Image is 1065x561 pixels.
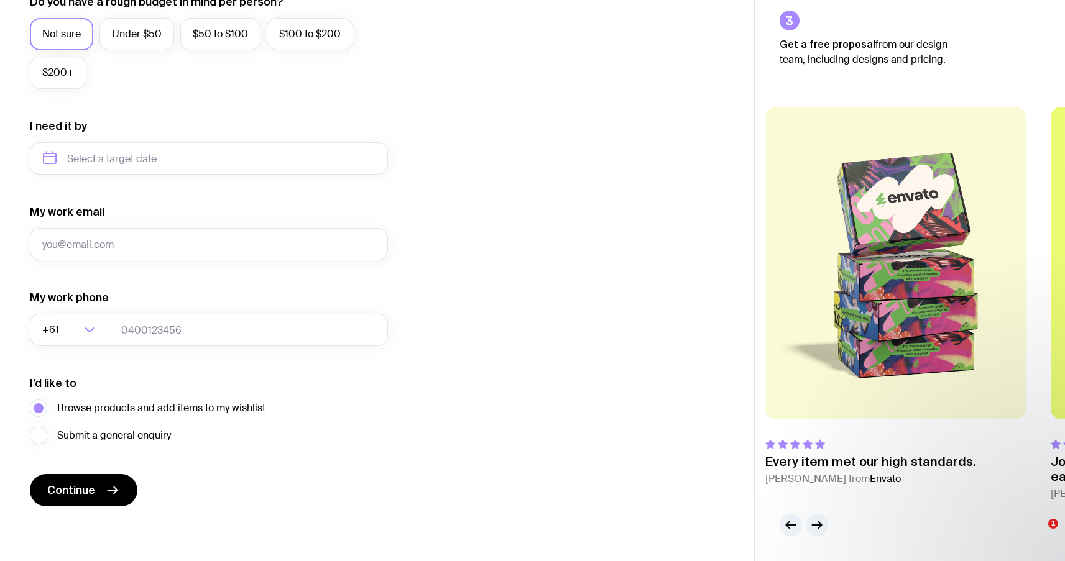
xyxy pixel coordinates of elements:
input: 0400123456 [109,314,388,346]
label: $100 to $200 [267,18,353,50]
iframe: Intercom live chat [1023,519,1053,549]
input: Select a target date [30,142,388,175]
label: I’d like to [30,376,76,391]
input: Search for option [62,314,81,346]
p: from our design team, including designs and pricing. [780,37,966,67]
label: Not sure [30,18,93,50]
cite: [PERSON_NAME] from [765,472,976,486]
label: Under $50 [99,18,174,50]
label: My work phone [30,290,109,305]
label: $50 to $100 [180,18,260,50]
span: Browse products and add items to my wishlist [57,401,265,416]
span: +61 [42,314,62,346]
span: Continue [47,483,95,498]
label: My work email [30,204,104,219]
strong: Get a free proposal [780,39,875,50]
span: 1 [1048,519,1058,529]
label: I need it by [30,119,87,134]
input: you@email.com [30,228,388,260]
button: Continue [30,474,137,506]
span: Submit a general enquiry [57,428,171,443]
iframe: Intercom notifications message [816,360,1065,555]
div: Search for option [30,314,109,346]
label: $200+ [30,57,86,89]
p: Every item met our high standards. [765,454,976,469]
